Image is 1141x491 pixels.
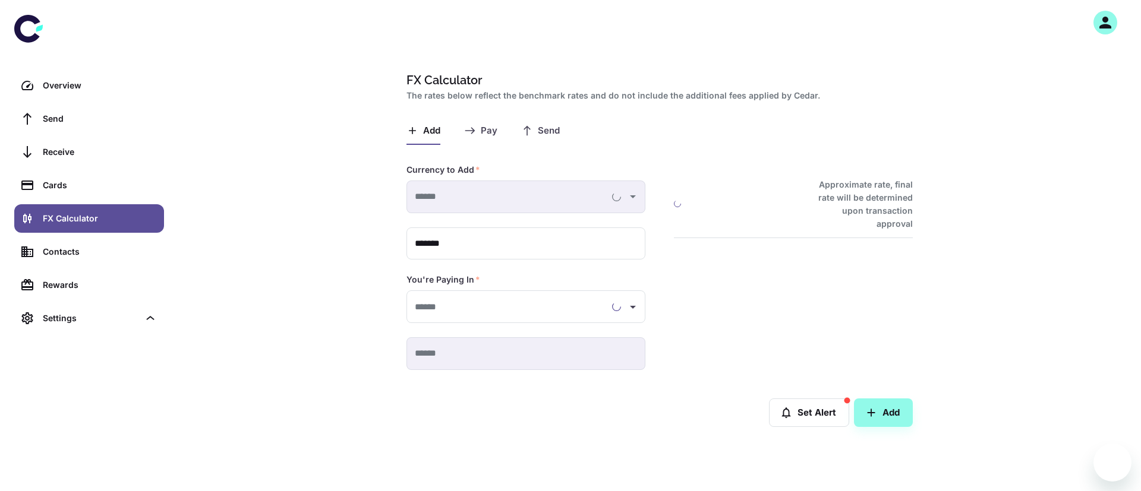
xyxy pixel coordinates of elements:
a: FX Calculator [14,204,164,233]
span: Add [423,125,440,137]
div: Contacts [43,245,157,258]
a: Cards [14,171,164,199]
a: Contacts [14,237,164,266]
button: Set Alert [769,398,849,427]
iframe: Button to launch messaging window [1093,444,1131,482]
div: Settings [43,312,139,325]
h6: Approximate rate, final rate will be determined upon transaction approval [805,178,913,230]
div: Receive [43,145,157,159]
span: Pay [481,125,497,137]
a: Overview [14,71,164,100]
label: Currency to Add [406,164,480,176]
div: Cards [43,179,157,192]
div: FX Calculator [43,212,157,225]
button: Open [625,299,641,315]
div: Settings [14,304,164,332]
div: Overview [43,79,157,92]
label: You're Paying In [406,274,480,286]
a: Receive [14,138,164,166]
div: Send [43,112,157,125]
div: Rewards [43,278,157,292]
span: Send [538,125,560,137]
button: Add [854,398,913,427]
h2: The rates below reflect the benchmark rates and do not include the additional fees applied by Cedar. [406,89,908,102]
a: Send [14,104,164,133]
a: Rewards [14,271,164,299]
h1: FX Calculator [406,71,908,89]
